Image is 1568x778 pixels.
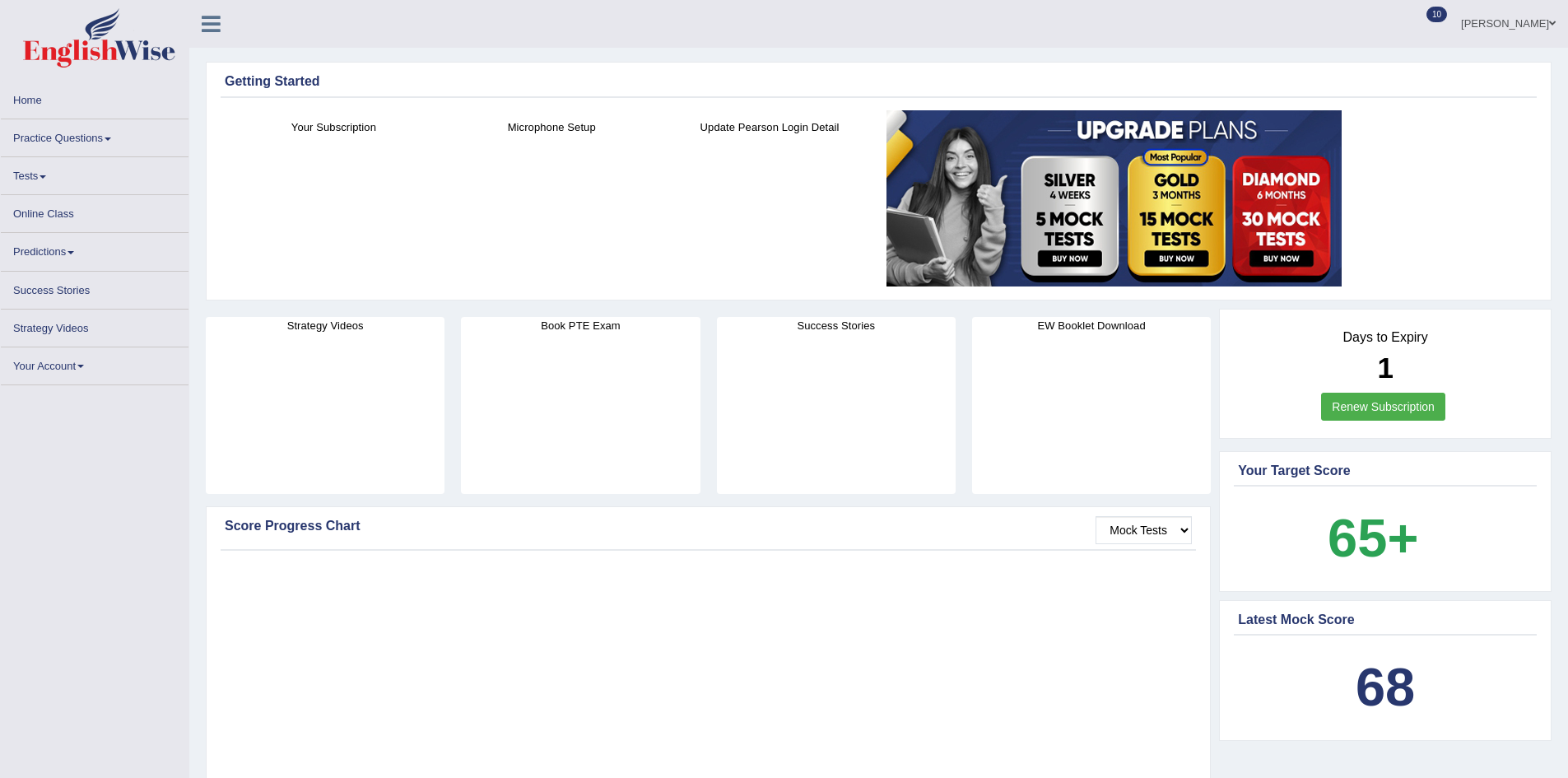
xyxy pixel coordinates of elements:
[1,119,188,151] a: Practice Questions
[1426,7,1447,22] span: 10
[1,157,188,189] a: Tests
[1321,393,1445,421] a: Renew Subscription
[1328,508,1418,568] b: 65+
[206,317,444,334] h4: Strategy Videos
[1356,657,1415,717] b: 68
[717,317,956,334] h4: Success Stories
[886,110,1342,287] img: small5.jpg
[1,347,188,380] a: Your Account
[1238,330,1533,345] h4: Days to Expiry
[1238,461,1533,481] div: Your Target Score
[1,195,188,227] a: Online Class
[225,516,1192,536] div: Score Progress Chart
[1,310,188,342] a: Strategy Videos
[1,82,188,114] a: Home
[1,272,188,304] a: Success Stories
[669,119,871,136] h4: Update Pearson Login Detail
[972,317,1211,334] h4: EW Booklet Download
[461,317,700,334] h4: Book PTE Exam
[1,233,188,265] a: Predictions
[1238,610,1533,630] div: Latest Mock Score
[1377,352,1393,384] b: 1
[225,72,1533,91] div: Getting Started
[233,119,435,136] h4: Your Subscription
[451,119,653,136] h4: Microphone Setup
